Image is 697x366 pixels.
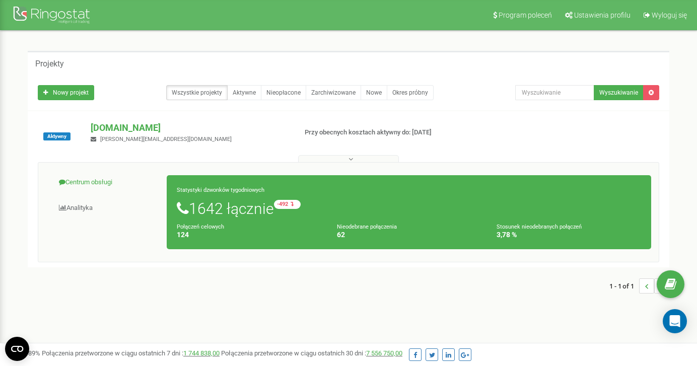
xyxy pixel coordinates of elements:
nav: ... [609,268,669,304]
a: 1 744 838,00 [183,349,220,357]
h5: Projekty [35,59,64,68]
button: Open CMP widget [5,337,29,361]
small: Statystyki dzwonków tygodniowych [177,187,264,193]
h4: 124 [177,231,321,239]
a: Centrum obsługi [46,170,167,195]
input: Wyszukiwanie [515,85,594,100]
h4: 62 [337,231,481,239]
h4: 3,78 % [497,231,641,239]
a: Nowe [361,85,387,100]
span: Wyloguj się [652,11,687,19]
span: Połączenia przetworzone w ciągu ostatnich 7 dni : [42,349,220,357]
span: Aktywny [43,132,71,140]
p: Przy obecnych kosztach aktywny do: [DATE] [305,128,449,137]
small: Połączeń celowych [177,224,224,230]
h1: 1642 łącznie [177,200,641,217]
a: Aktywne [227,85,261,100]
button: Wyszukiwanie [594,85,644,100]
span: Program poleceń [499,11,552,19]
small: Stosunek nieodebranych połączeń [497,224,582,230]
a: Nowy projekt [38,85,94,100]
a: Wszystkie projekty [166,85,228,100]
a: Nieopłacone [261,85,306,100]
span: [PERSON_NAME][EMAIL_ADDRESS][DOMAIN_NAME] [100,136,232,142]
span: 1 - 1 of 1 [609,278,639,294]
p: [DOMAIN_NAME] [91,121,288,134]
small: -492 [274,200,301,209]
a: Zarchiwizowane [306,85,361,100]
span: Połączenia przetworzone w ciągu ostatnich 30 dni : [221,349,402,357]
a: Okres próbny [387,85,434,100]
small: Nieodebrane połączenia [337,224,397,230]
div: Open Intercom Messenger [663,309,687,333]
a: Analityka [46,196,167,221]
span: Ustawienia profilu [574,11,631,19]
a: 7 556 750,00 [366,349,402,357]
